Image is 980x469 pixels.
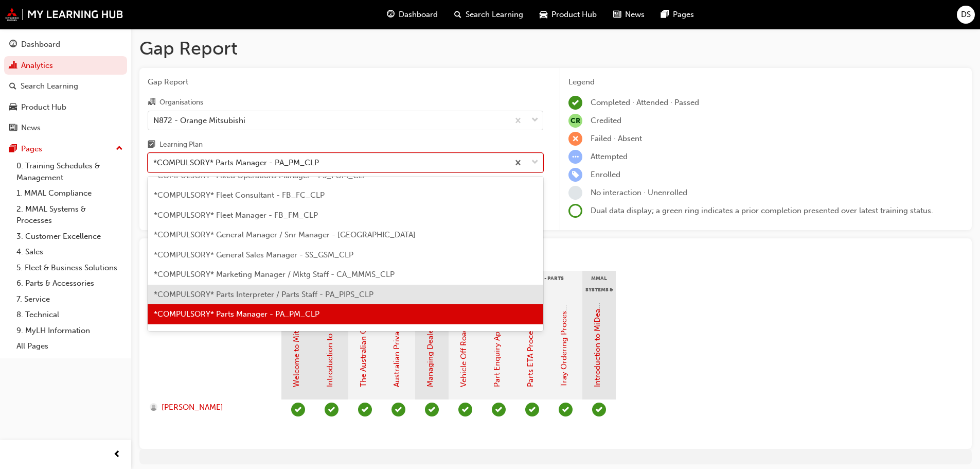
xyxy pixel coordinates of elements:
span: *COMPULSORY* Parts Interpreter / Parts Staff - PA_PIPS_CLP [154,290,373,299]
span: *COMPULSORY* Parts Manager - PA_PM_CLP [154,309,319,319]
div: *COMPULSORY* Parts Manager - PA_PM_CLP [153,157,319,169]
a: 1. MMAL Compliance [12,185,127,201]
div: Pages [21,143,42,155]
span: learningRecordVerb_PASS-icon [391,403,405,416]
span: *COMPULSORY* Fleet Manager - FB_FM_CLP [154,211,318,220]
a: 6. Parts & Accessories [12,275,127,291]
span: learningRecordVerb_PASS-icon [325,403,338,416]
span: search-icon [9,82,16,91]
a: pages-iconPages [653,4,702,25]
span: learningRecordVerb_COMPLETE-icon [559,403,573,416]
div: Organisations [159,97,203,108]
span: Enrolled [591,170,620,179]
a: Dashboard [4,35,127,54]
span: down-icon [531,114,539,127]
div: Learning Plan [159,140,203,150]
span: chart-icon [9,61,17,71]
span: *COMPULSORY* Fixed Operations Manager - PS_FOM_CLP [154,171,367,180]
a: Search Learning [4,77,127,96]
span: Pages [673,9,694,21]
span: Gap Report [148,76,543,88]
button: Pages [4,140,127,159]
span: *COMPULSORY* General Manager / Snr Manager - [GEOGRAPHIC_DATA] [154,230,416,239]
div: N872 - Orange Mitsubishi [153,114,245,126]
span: Dual data display; a green ring indicates a prior completion presented over latest training status. [591,206,933,215]
button: DashboardAnalyticsSearch LearningProduct HubNews [4,33,127,140]
span: null-icon [568,114,582,128]
span: learningRecordVerb_COMPLETE-icon [291,403,305,416]
a: 7. Service [12,291,127,307]
a: Product Hub [4,98,127,117]
span: learningRecordVerb_FAIL-icon [568,132,582,146]
a: All Pages [12,338,127,354]
span: learningRecordVerb_PASS-icon [592,403,606,416]
a: 2. MMAL Systems & Processes [12,201,127,229]
a: 4. Sales [12,244,127,260]
span: learningRecordVerb_ENROLL-icon [568,168,582,182]
span: news-icon [613,8,621,21]
a: search-iconSearch Learning [446,4,531,25]
span: learningRecordVerb_NONE-icon [568,186,582,200]
span: DS [961,9,971,21]
span: car-icon [9,103,17,112]
span: Search Learning [466,9,523,21]
span: [PERSON_NAME] [162,402,223,413]
button: DS [957,6,975,24]
span: *COMPULSORY* General Sales Manager - SS_GSM_CLP [154,250,353,259]
span: Failed · Absent [591,134,642,143]
span: learningRecordVerb_COMPLETE-icon [568,96,582,110]
span: learningRecordVerb_COMPLETE-icon [492,403,506,416]
a: 8. Technical [12,307,127,323]
div: Dashboard [21,39,60,50]
img: mmal [5,8,123,21]
div: Legend [568,76,964,88]
span: *COMPULSORY* Fleet Consultant - FB_FC_CLP [154,190,325,200]
a: 5. Fleet & Business Solutions [12,260,127,276]
span: News [625,9,645,21]
span: organisation-icon [148,98,155,107]
span: car-icon [540,8,547,21]
a: Introduction to MiDealerAssist [593,280,602,387]
span: search-icon [454,8,461,21]
span: down-icon [531,156,539,169]
a: [PERSON_NAME] [150,402,272,413]
span: Dashboard [399,9,438,21]
span: news-icon [9,124,17,133]
div: Product Hub [21,101,66,113]
span: guage-icon [387,8,395,21]
span: Completed · Attended · Passed [591,98,699,107]
span: pages-icon [661,8,669,21]
a: 9. MyLH Information [12,323,127,339]
a: News [4,118,127,137]
span: learningRecordVerb_PASS-icon [425,403,439,416]
span: learningplan-icon [148,141,155,150]
span: pages-icon [9,145,17,154]
span: learningRecordVerb_COMPLETE-icon [458,403,472,416]
div: Search Learning [21,80,78,92]
span: guage-icon [9,40,17,49]
span: *COMPULSORY* Marketing Manager / Mktg Staff - CA_MMMS_CLP [154,270,395,279]
a: guage-iconDashboard [379,4,446,25]
span: up-icon [116,142,123,155]
div: News [21,122,41,134]
span: Product Hub [551,9,597,21]
a: Parts ETA Process - Video [526,296,535,387]
a: 3. Customer Excellence [12,229,127,245]
span: No interaction · Unenrolled [591,188,687,197]
a: Analytics [4,56,127,75]
span: prev-icon [113,448,121,461]
span: learningRecordVerb_PASS-icon [358,403,372,416]
span: learningRecordVerb_COMPLETE-icon [525,403,539,416]
a: 0. Training Schedules & Management [12,158,127,185]
span: *COMPULSORY* Pre-Delivery Manager - PS_PDM_CLP [154,329,351,339]
a: car-iconProduct Hub [531,4,605,25]
span: Credited [591,116,621,125]
span: learningRecordVerb_ATTEMPT-icon [568,150,582,164]
a: news-iconNews [605,4,653,25]
h1: Gap Report [139,37,972,60]
div: MMAL Systems & Processes - General [582,271,616,297]
span: Attempted [591,152,628,161]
